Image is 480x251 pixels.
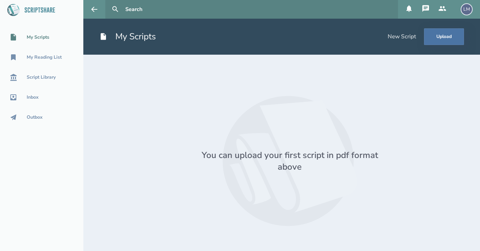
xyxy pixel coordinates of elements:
[27,35,49,40] div: My Scripts
[388,33,416,40] div: New Script
[461,3,473,15] div: LM
[27,95,39,100] div: Inbox
[424,28,464,45] button: Upload
[99,31,156,43] h1: My Scripts
[27,75,56,80] div: Script Library
[190,149,390,173] div: You can upload your first script in pdf format above
[27,115,43,120] div: Outbox
[27,55,62,60] div: My Reading List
